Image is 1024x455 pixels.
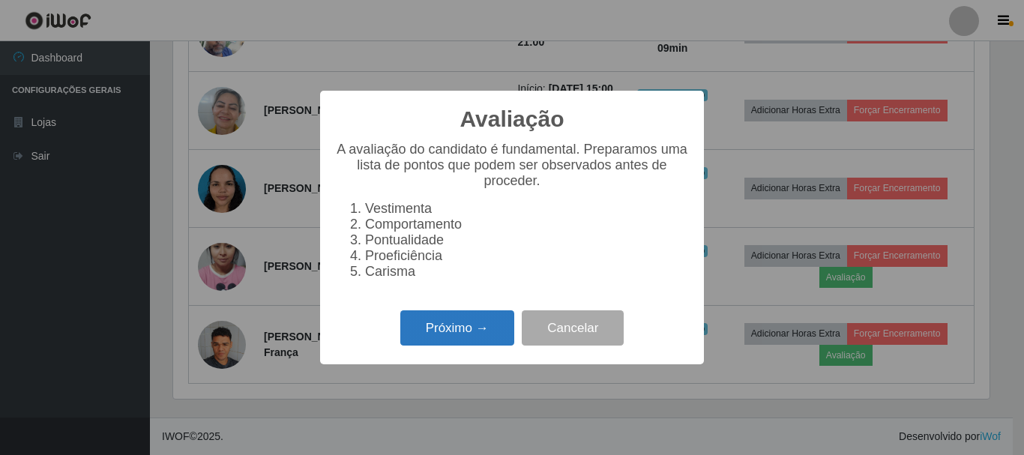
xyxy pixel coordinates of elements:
[365,201,689,217] li: Vestimenta
[400,310,514,346] button: Próximo →
[335,142,689,189] p: A avaliação do candidato é fundamental. Preparamos uma lista de pontos que podem ser observados a...
[365,264,689,280] li: Carisma
[365,232,689,248] li: Pontualidade
[365,248,689,264] li: Proeficiência
[522,310,624,346] button: Cancelar
[460,106,564,133] h2: Avaliação
[365,217,689,232] li: Comportamento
